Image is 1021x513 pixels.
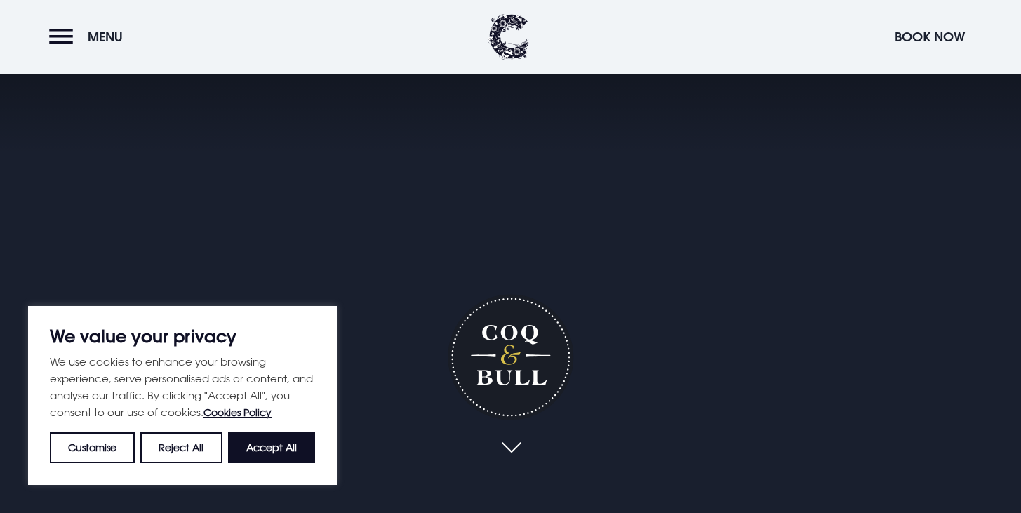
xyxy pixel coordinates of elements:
[448,294,573,420] h1: Coq & Bull
[50,353,315,421] p: We use cookies to enhance your browsing experience, serve personalised ads or content, and analys...
[50,432,135,463] button: Customise
[888,22,972,52] button: Book Now
[49,22,130,52] button: Menu
[203,406,272,418] a: Cookies Policy
[88,29,123,45] span: Menu
[50,328,315,345] p: We value your privacy
[228,432,315,463] button: Accept All
[28,306,337,485] div: We value your privacy
[488,14,530,60] img: Clandeboye Lodge
[140,432,222,463] button: Reject All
